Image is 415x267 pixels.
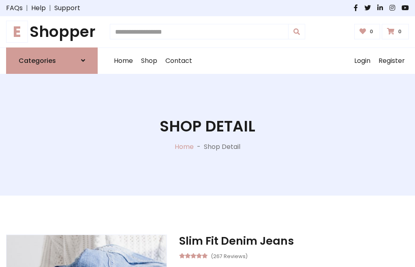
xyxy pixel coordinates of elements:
a: Contact [161,48,196,74]
a: Shop [137,48,161,74]
a: Help [31,3,46,13]
h1: Shop Detail [160,117,255,136]
a: EShopper [6,23,98,41]
span: | [23,3,31,13]
p: - [194,142,204,152]
a: 0 [382,24,409,39]
small: (267 Reviews) [211,251,248,261]
p: Shop Detail [204,142,240,152]
h3: Slim Fit Denim Jeans [179,235,409,248]
a: Home [175,142,194,151]
span: 0 [396,28,404,35]
a: Support [54,3,80,13]
span: E [6,21,28,43]
span: | [46,3,54,13]
h1: Shopper [6,23,98,41]
a: Login [350,48,374,74]
a: FAQs [6,3,23,13]
a: Register [374,48,409,74]
a: Home [110,48,137,74]
a: Categories [6,47,98,74]
a: 0 [354,24,381,39]
h6: Categories [19,57,56,65]
span: 0 [368,28,375,35]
